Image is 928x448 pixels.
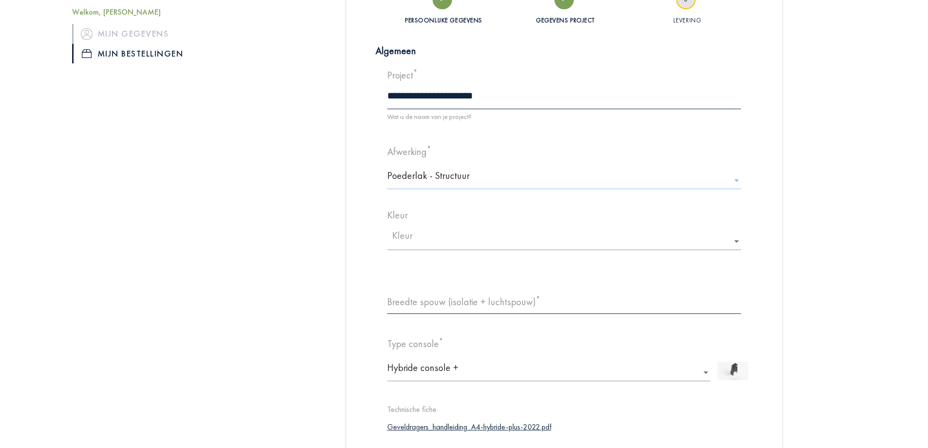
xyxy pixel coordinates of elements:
div: Persoonlijke gegevens [405,16,482,24]
a: iconMijn bestellingen [72,44,257,63]
label: Technische fiche [387,405,436,415]
label: Project [387,69,417,81]
a: Geveldragers_handleiding_A4-hybride-plus-2022.pdf [387,422,551,432]
a: iconMijn gegevens [72,24,257,43]
img: hc-plus1.jpeg [718,362,748,380]
div: Gegevens project [536,16,595,24]
img: icon [81,28,93,39]
label: Kleur [387,209,408,221]
label: Type console [387,337,443,350]
img: icon [82,49,92,58]
label: Afwerking [387,145,431,158]
div: Levering [628,17,747,25]
span: Wat is de naam van je project? [387,112,472,121]
strong: Algemeen [376,44,416,57]
h5: Welkom, [PERSON_NAME] [72,7,257,17]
